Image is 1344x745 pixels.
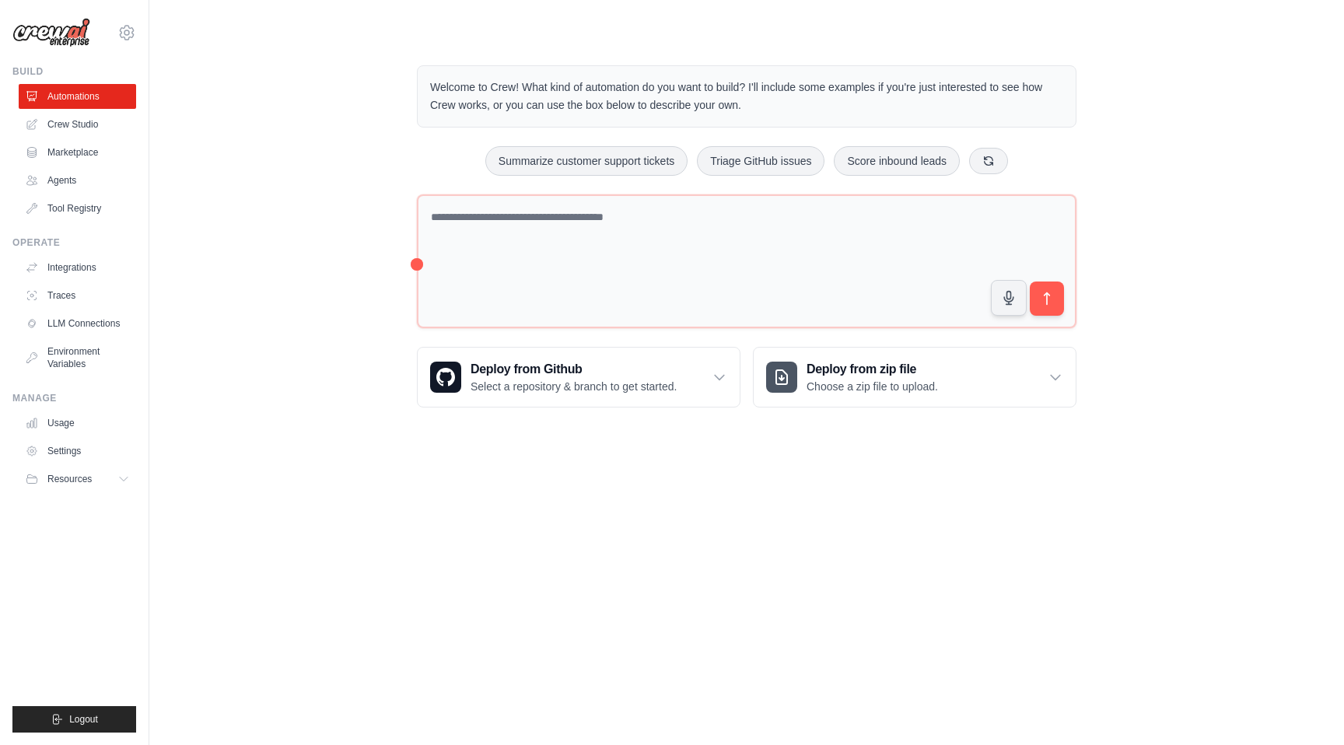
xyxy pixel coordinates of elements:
[19,255,136,280] a: Integrations
[1266,670,1344,745] iframe: Chat Widget
[19,439,136,463] a: Settings
[12,706,136,733] button: Logout
[19,283,136,308] a: Traces
[12,65,136,78] div: Build
[697,146,824,176] button: Triage GitHub issues
[19,339,136,376] a: Environment Variables
[47,473,92,485] span: Resources
[471,379,677,394] p: Select a repository & branch to get started.
[19,196,136,221] a: Tool Registry
[12,236,136,249] div: Operate
[471,360,677,379] h3: Deploy from Github
[19,411,136,435] a: Usage
[12,392,136,404] div: Manage
[19,140,136,165] a: Marketplace
[12,18,90,47] img: Logo
[807,379,938,394] p: Choose a zip file to upload.
[19,112,136,137] a: Crew Studio
[834,146,960,176] button: Score inbound leads
[69,713,98,726] span: Logout
[430,79,1063,114] p: Welcome to Crew! What kind of automation do you want to build? I'll include some examples if you'...
[19,467,136,491] button: Resources
[19,311,136,336] a: LLM Connections
[807,360,938,379] h3: Deploy from zip file
[19,168,136,193] a: Agents
[19,84,136,109] a: Automations
[485,146,688,176] button: Summarize customer support tickets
